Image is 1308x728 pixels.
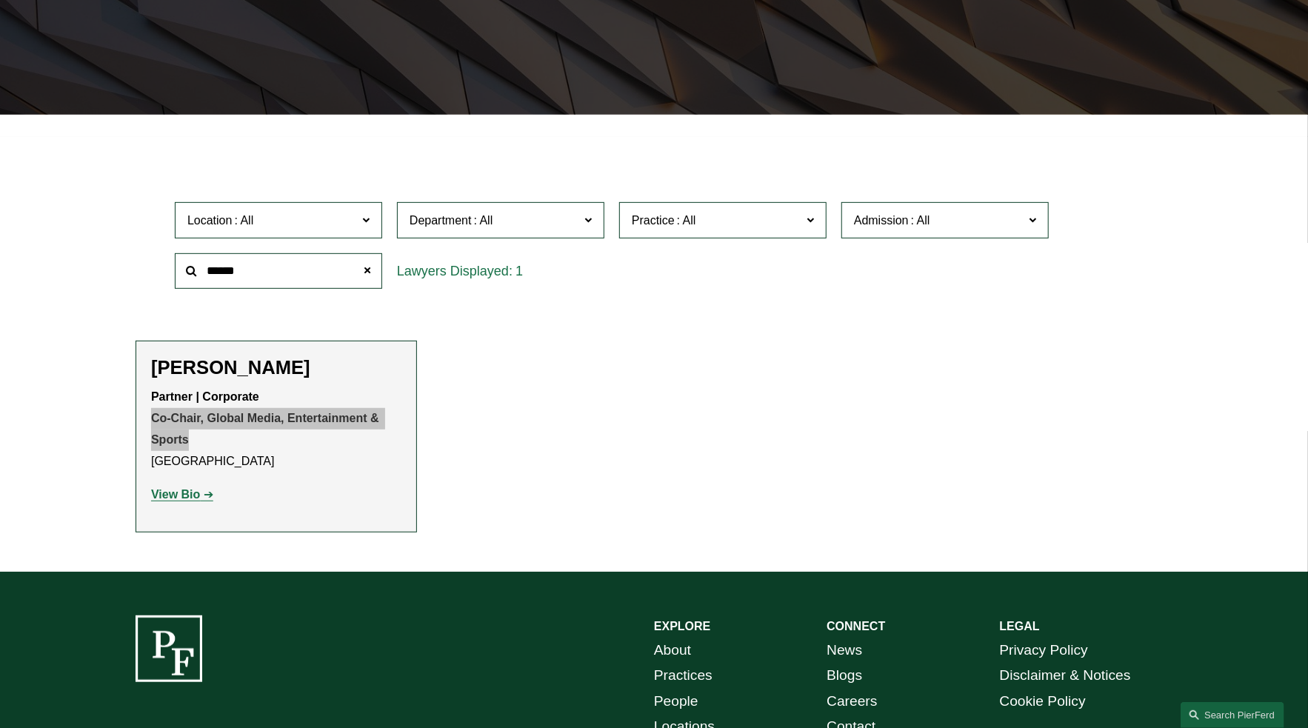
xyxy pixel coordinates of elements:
a: About [654,638,691,664]
a: Privacy Policy [1000,638,1088,664]
a: People [654,689,698,715]
a: News [827,638,862,664]
a: View Bio [151,488,213,501]
span: Location [187,214,233,227]
a: Disclaimer & Notices [1000,663,1131,689]
h2: [PERSON_NAME] [151,356,401,379]
strong: View Bio [151,488,200,501]
strong: CONNECT [827,620,885,632]
strong: LEGAL [1000,620,1040,632]
span: 1 [515,264,523,278]
a: Cookie Policy [1000,689,1086,715]
p: [GEOGRAPHIC_DATA] [151,387,401,472]
strong: EXPLORE [654,620,710,632]
a: Careers [827,689,877,715]
strong: Partner | Corporate Co-Chair, Global Media, Entertainment & Sports [151,390,382,446]
span: Admission [854,214,909,227]
span: Practice [632,214,675,227]
a: Search this site [1181,702,1284,728]
span: Department [410,214,472,227]
a: Blogs [827,663,862,689]
a: Practices [654,663,713,689]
